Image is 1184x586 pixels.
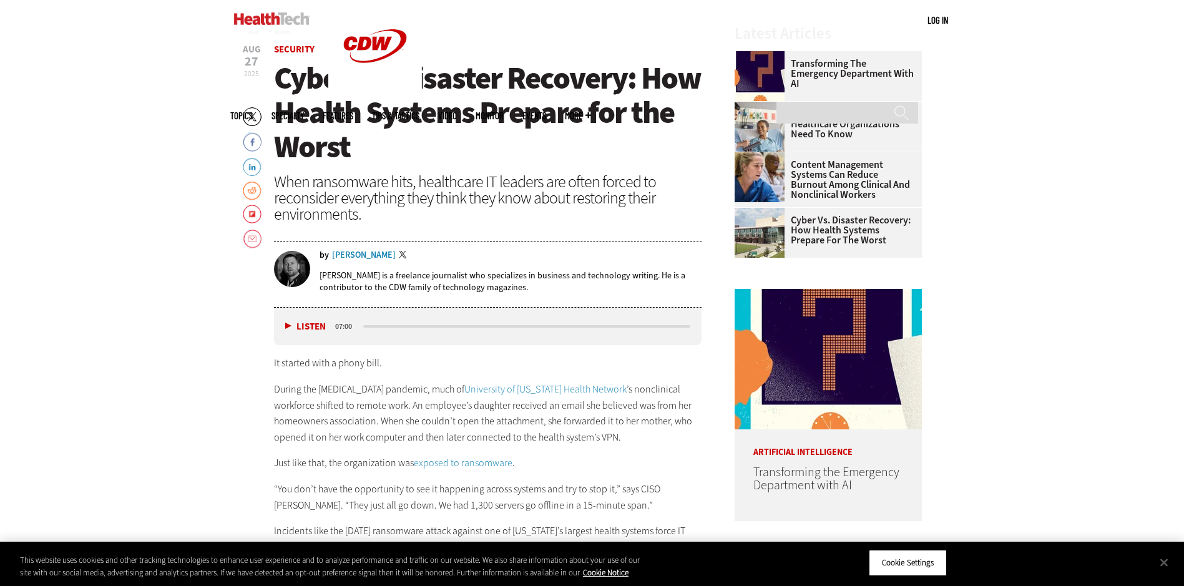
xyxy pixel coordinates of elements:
[333,321,361,332] div: duration
[274,308,702,345] div: media player
[869,550,947,576] button: Cookie Settings
[274,355,702,371] p: It started with a phony bill.
[332,251,396,260] a: [PERSON_NAME]
[320,251,329,260] span: by
[464,383,627,396] a: University of [US_STATE] Health Network
[272,111,304,120] span: Specialty
[735,102,785,152] img: Doctor speaking with patient
[230,111,253,120] span: Topics
[20,554,651,579] div: This website uses cookies and other tracking technologies to enhance user experience and to analy...
[274,173,702,222] div: When ransomware hits, healthcare IT leaders are often forced to reconsider everything they think ...
[565,111,591,120] span: More
[753,464,899,494] a: Transforming the Emergency Department with AI
[927,14,948,26] a: Log in
[735,208,791,218] a: University of Vermont Medical Center’s main campus
[735,160,914,200] a: Content Management Systems Can Reduce Burnout Among Clinical and Nonclinical Workers
[274,455,702,471] p: Just like that, the organization was .
[438,111,457,120] a: Video
[735,102,791,112] a: Doctor speaking with patient
[414,456,512,469] a: exposed to ransomware
[399,251,410,261] a: Twitter
[476,111,504,120] a: MonITor
[735,208,785,258] img: University of Vermont Medical Center’s main campus
[735,152,785,202] img: nurses talk in front of desktop computer
[735,109,914,139] a: SSE Capabilities: What Healthcare Organizations Need to Know
[735,215,914,245] a: Cyber vs. Disaster Recovery: How Health Systems Prepare for the Worst
[285,322,326,331] button: Listen
[927,14,948,27] div: User menu
[323,111,353,120] a: Features
[522,111,546,120] a: Events
[320,270,702,293] p: [PERSON_NAME] is a freelance journalist who specializes in business and technology writing. He is...
[274,481,702,513] p: “You don’t have the opportunity to see it happening across systems and try to stop it,” says CISO...
[735,429,922,457] p: Artificial Intelligence
[735,289,922,429] img: illustration of question mark
[1150,549,1178,576] button: Close
[234,12,310,25] img: Home
[274,381,702,445] p: During the [MEDICAL_DATA] pandemic, much of ’s nonclinical workforce shifted to remote work. An e...
[583,567,629,578] a: More information about your privacy
[328,82,422,95] a: CDW
[372,111,419,120] a: Tips & Tactics
[735,152,791,162] a: nurses talk in front of desktop computer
